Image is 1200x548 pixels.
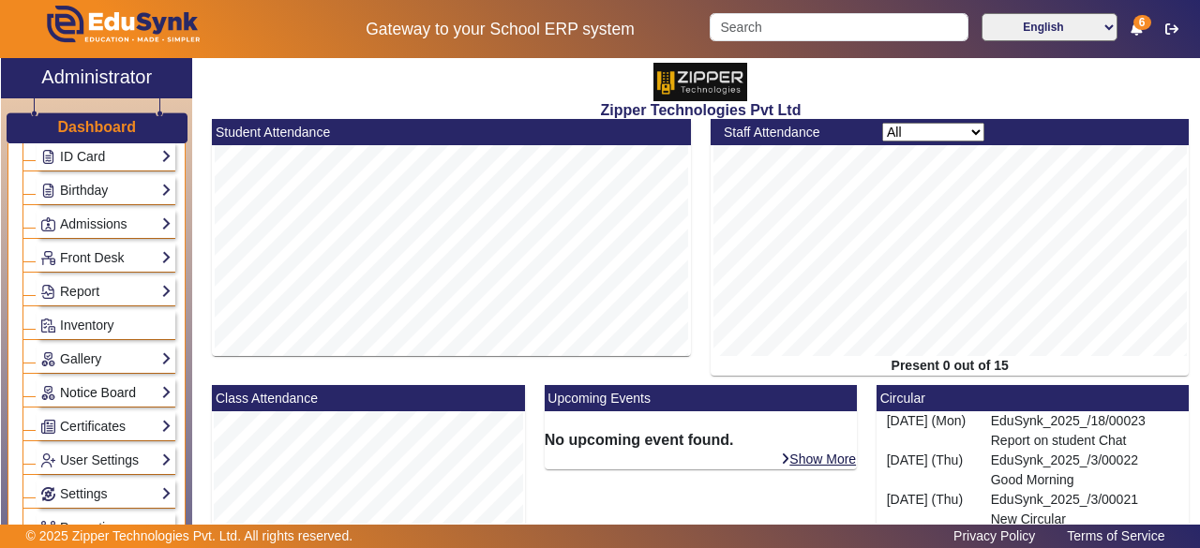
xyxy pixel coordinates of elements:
a: Dashboard [56,118,137,138]
h5: Gateway to your School ERP system [310,20,690,39]
mat-card-header: Circular [877,385,1189,411]
p: © 2025 Zipper Technologies Pvt. Ltd. All rights reserved. [26,526,353,546]
div: Present 0 out of 15 [711,356,1190,376]
h2: Zipper Technologies Pvt Ltd [202,101,1199,119]
a: Terms of Service [1057,524,1174,548]
div: [DATE] (Thu) [877,490,981,529]
div: [DATE] (Mon) [877,411,981,451]
a: Promotion [40,517,172,539]
span: Promotion [60,520,120,535]
mat-card-header: Class Attendance [212,385,524,411]
input: Search [710,13,968,41]
a: Administrator [1,58,192,98]
h3: Dashboard [57,119,136,137]
img: 36227e3f-cbf6-4043-b8fc-b5c5f2957d0a [653,63,747,101]
a: Privacy Policy [944,524,1044,548]
div: EduSynk_2025_/3/00022 [981,451,1189,490]
p: Good Morning [991,470,1179,490]
span: 6 [1133,15,1151,30]
mat-card-header: Upcoming Events [545,385,857,411]
img: Branchoperations.png [41,521,55,535]
img: Inventory.png [41,318,55,333]
div: [DATE] (Thu) [877,451,981,490]
p: Report on student Chat [991,431,1179,451]
mat-card-header: Student Attendance [212,119,691,145]
a: Inventory [40,315,172,336]
h2: Administrator [41,66,152,88]
p: New Circular [991,510,1179,529]
span: Inventory [60,318,114,333]
a: Show More [780,451,857,467]
div: EduSynk_2025_/18/00023 [981,411,1189,451]
div: EduSynk_2025_/3/00021 [981,490,1189,529]
div: Staff Attendance [713,123,872,142]
h6: No upcoming event found. [545,431,857,449]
